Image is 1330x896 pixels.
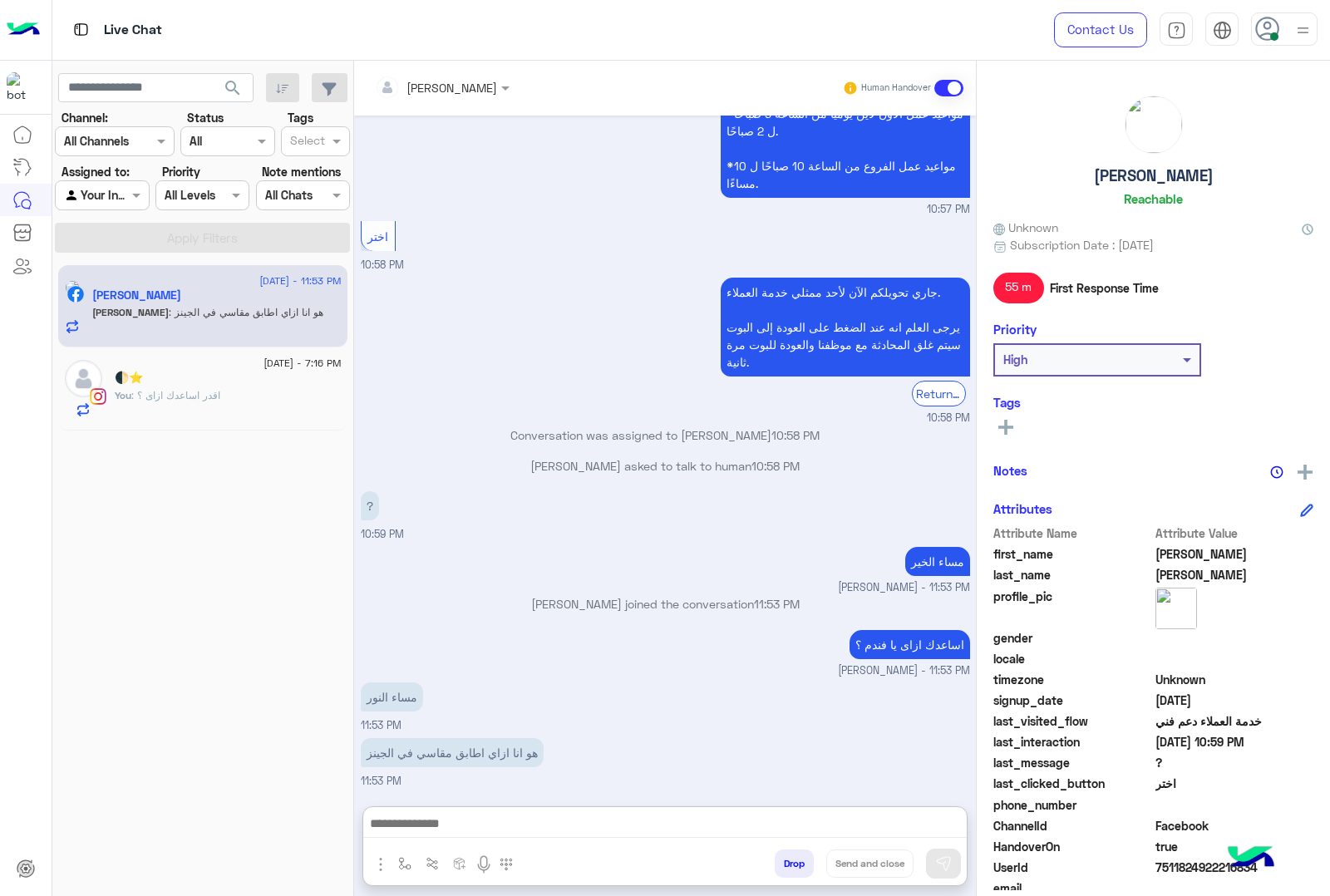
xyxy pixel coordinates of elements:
[1155,712,1314,730] span: خدمة العملاء دعم فني
[453,857,466,870] img: create order
[361,595,970,613] p: [PERSON_NAME] joined the conversation
[993,754,1152,771] span: last_message
[993,712,1152,730] span: last_visited_flow
[1270,465,1283,479] img: notes
[361,528,404,540] span: 10:59 PM
[1155,859,1314,876] span: 7511824922216834
[826,849,914,878] button: Send and close
[993,629,1152,647] span: gender
[367,229,388,244] span: اختر
[419,849,446,877] button: Trigger scenario
[912,381,966,406] div: Return to Bot
[993,733,1152,751] span: last_interaction
[426,857,439,870] img: Trigger scenario
[115,389,131,401] span: You
[1050,279,1159,297] span: First Response Time
[993,859,1152,876] span: UserId
[213,73,254,109] button: search
[446,849,474,877] button: create order
[1155,775,1314,792] span: اختر
[1155,817,1314,834] span: 0
[65,360,102,397] img: defaultAdmin.png
[771,428,820,442] span: 10:58 PM
[259,273,341,288] span: [DATE] - 11:53 PM
[1010,236,1154,254] span: Subscription Date : [DATE]
[1155,692,1314,709] span: 2024-10-08T19:47:30.638Z
[55,223,350,253] button: Apply Filters
[721,99,970,198] p: 2/9/2025, 10:57 PM
[7,72,37,102] img: 713415422032625
[1155,588,1197,629] img: picture
[361,719,401,731] span: 11:53 PM
[1155,838,1314,855] span: true
[1167,21,1186,40] img: tab
[935,855,952,872] img: send message
[754,597,800,611] span: 11:53 PM
[162,163,200,180] label: Priority
[993,671,1152,688] span: timezone
[993,566,1152,583] span: last_name
[361,738,544,767] p: 2/9/2025, 11:53 PM
[1124,191,1183,206] h6: Reachable
[361,682,423,711] p: 2/9/2025, 11:53 PM
[361,491,379,520] p: 2/9/2025, 10:59 PM
[361,775,401,787] span: 11:53 PM
[1160,12,1193,47] a: tab
[993,501,1052,516] h6: Attributes
[993,463,1027,478] h6: Notes
[7,12,40,47] img: Logo
[67,286,84,303] img: Facebook
[1155,754,1314,771] span: ?
[262,163,341,180] label: Note mentions
[838,580,970,596] span: [PERSON_NAME] - 11:53 PM
[993,545,1152,563] span: first_name
[264,356,341,371] span: [DATE] - 7:16 PM
[905,547,970,576] p: 2/9/2025, 11:53 PM
[1213,21,1232,40] img: tab
[361,426,970,444] p: Conversation was assigned to [PERSON_NAME]
[1155,524,1314,542] span: Attribute Value
[104,19,162,42] p: Live Chat
[751,459,800,473] span: 10:58 PM
[361,457,970,475] p: [PERSON_NAME] asked to talk to human
[371,854,391,874] img: send attachment
[850,630,970,659] p: 2/9/2025, 11:53 PM
[775,849,814,878] button: Drop
[993,817,1152,834] span: ChannelId
[1155,566,1314,583] span: Yousef
[993,273,1044,303] span: 55 m
[1094,166,1214,185] h5: [PERSON_NAME]
[838,663,970,679] span: [PERSON_NAME] - 11:53 PM
[115,371,143,385] h5: 🌓⭐️
[993,796,1152,814] span: phone_number
[288,109,313,126] label: Tags
[993,692,1152,709] span: signup_date
[721,278,970,377] p: 2/9/2025, 10:58 PM
[1293,20,1313,41] img: profile
[71,19,91,40] img: tab
[90,388,106,405] img: Instagram
[1155,671,1314,688] span: Unknown
[1155,796,1314,814] span: null
[1298,465,1313,480] img: add
[392,849,419,877] button: select flow
[65,280,80,295] img: picture
[993,524,1152,542] span: Attribute Name
[131,389,220,401] span: اقدر اساعدك ازاى ؟
[62,163,130,180] label: Assigned to:
[169,306,323,318] span: هو انا ازاي اطابق مقاسي في الجينز
[927,202,970,218] span: 10:57 PM
[993,395,1313,410] h6: Tags
[223,78,243,98] span: search
[500,858,513,871] img: make a call
[1054,12,1147,47] a: Contact Us
[927,411,970,426] span: 10:58 PM
[993,588,1152,626] span: profile_pic
[1126,96,1182,153] img: picture
[288,131,325,153] div: Select
[1155,650,1314,667] span: null
[1155,629,1314,647] span: null
[993,838,1152,855] span: HandoverOn
[993,650,1152,667] span: locale
[1155,545,1314,563] span: Mustafa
